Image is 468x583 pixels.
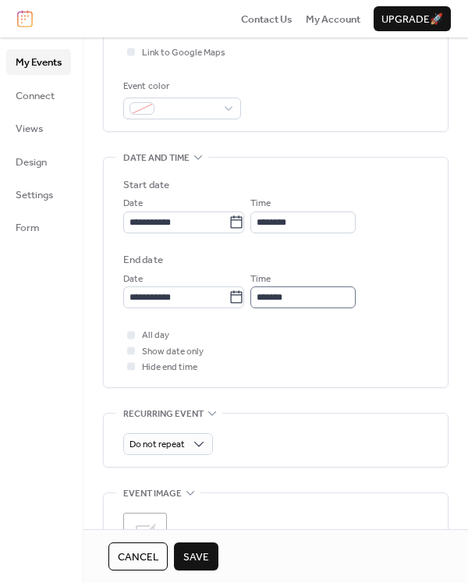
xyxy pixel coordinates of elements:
[250,272,271,287] span: Time
[123,177,169,193] div: Start date
[123,196,143,212] span: Date
[123,151,190,166] span: Date and time
[123,406,204,421] span: Recurring event
[16,121,43,137] span: Views
[142,45,225,61] span: Link to Google Maps
[123,79,238,94] div: Event color
[16,88,55,104] span: Connect
[306,12,360,27] span: My Account
[118,549,158,565] span: Cancel
[123,513,167,556] div: ;
[306,11,360,27] a: My Account
[142,344,204,360] span: Show date only
[108,542,168,571] button: Cancel
[250,196,271,212] span: Time
[6,215,71,240] a: Form
[17,10,33,27] img: logo
[6,149,71,174] a: Design
[16,187,53,203] span: Settings
[142,328,169,343] span: All day
[123,486,182,502] span: Event image
[6,83,71,108] a: Connect
[16,220,40,236] span: Form
[241,12,292,27] span: Contact Us
[381,12,443,27] span: Upgrade 🚀
[16,155,47,170] span: Design
[374,6,451,31] button: Upgrade🚀
[6,116,71,140] a: Views
[183,549,209,565] span: Save
[142,360,197,375] span: Hide end time
[129,435,185,453] span: Do not repeat
[174,542,218,571] button: Save
[6,49,71,74] a: My Events
[241,11,292,27] a: Contact Us
[123,252,163,268] div: End date
[16,55,62,70] span: My Events
[123,272,143,287] span: Date
[6,182,71,207] a: Settings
